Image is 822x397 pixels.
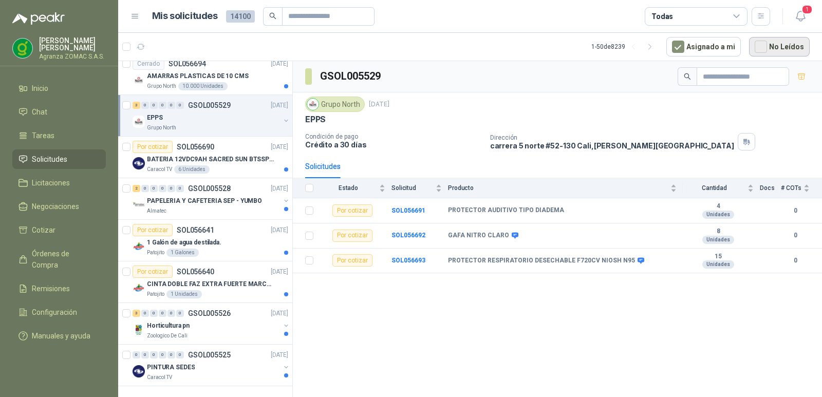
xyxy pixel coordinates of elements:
[178,82,228,90] div: 10.000 Unidades
[133,351,140,358] div: 0
[176,185,184,192] div: 0
[133,141,173,153] div: Por cotizar
[147,165,172,174] p: Caracol TV
[12,126,106,145] a: Tareas
[781,206,810,216] b: 0
[147,363,195,372] p: PINTURA SEDES
[271,309,288,318] p: [DATE]
[320,68,382,84] h3: GSOL005529
[177,268,214,275] p: SOL056640
[32,106,47,118] span: Chat
[188,351,231,358] p: GSOL005525
[159,351,166,358] div: 0
[39,37,106,51] p: [PERSON_NAME] [PERSON_NAME]
[12,303,106,322] a: Configuración
[448,178,683,198] th: Producto
[32,177,70,188] span: Licitaciones
[13,39,32,58] img: Company Logo
[133,282,145,294] img: Company Logo
[12,102,106,122] a: Chat
[147,207,166,215] p: Almatec
[147,71,249,81] p: AMARRAS PLASTICAS DE 10 CMS
[781,178,822,198] th: # COTs
[12,12,65,25] img: Logo peakr
[167,185,175,192] div: 0
[152,9,218,24] h1: Mis solicitudes
[188,310,231,317] p: GSOL005526
[133,324,145,336] img: Company Logo
[147,373,172,382] p: Caracol TV
[118,261,292,303] a: Por cotizarSOL056640[DATE] Company LogoCINTA DOBLE FAZ EXTRA FUERTE MARCA:3MPatojito1 Unidades
[147,279,275,289] p: CINTA DOBLE FAZ EXTRA FUERTE MARCA:3M
[781,231,810,240] b: 0
[12,173,106,193] a: Licitaciones
[133,365,145,377] img: Company Logo
[167,310,175,317] div: 0
[150,185,158,192] div: 0
[133,116,145,128] img: Company Logo
[159,310,166,317] div: 0
[147,238,221,248] p: 1 Galón de agua destilada.
[271,59,288,69] p: [DATE]
[133,310,140,317] div: 3
[133,349,290,382] a: 0 0 0 0 0 0 GSOL005525[DATE] Company LogoPINTURA SEDESCaracol TV
[448,184,668,192] span: Producto
[147,196,262,206] p: PAPELERIA Y CAFETERIA SEP - YUMBO
[32,248,96,271] span: Órdenes de Compra
[141,185,149,192] div: 0
[147,113,163,123] p: EPPS
[167,102,175,109] div: 0
[490,141,734,150] p: carrera 5 norte #52-130 Cali , [PERSON_NAME][GEOGRAPHIC_DATA]
[271,184,288,194] p: [DATE]
[133,74,145,86] img: Company Logo
[133,157,145,169] img: Company Logo
[391,178,448,198] th: Solicitud
[781,184,801,192] span: # COTs
[591,39,658,55] div: 1 - 50 de 8239
[702,260,734,269] div: Unidades
[12,149,106,169] a: Solicitudes
[320,178,391,198] th: Estado
[791,7,810,26] button: 1
[167,351,175,358] div: 0
[391,232,425,239] a: SOL056692
[188,185,231,192] p: GSOL005528
[391,207,425,214] a: SOL056691
[147,155,275,164] p: BATERIA 12VDC9AH SACRED SUN BTSSP12-9HR
[118,220,292,261] a: Por cotizarSOL056641[DATE] Company Logo1 Galón de agua destilada.Patojito1 Galones
[147,124,176,132] p: Grupo North
[133,102,140,109] div: 3
[12,326,106,346] a: Manuales y ayuda
[133,99,290,132] a: 3 0 0 0 0 0 GSOL005529[DATE] Company LogoEPPSGrupo North
[147,82,176,90] p: Grupo North
[305,140,482,149] p: Crédito a 30 días
[174,165,210,174] div: 6 Unidades
[133,307,290,340] a: 3 0 0 0 0 0 GSOL005526[DATE] Company LogoHorticultura pnZoologico De Cali
[32,154,67,165] span: Solicitudes
[166,290,202,298] div: 1 Unidades
[448,206,564,215] b: PROTECTOR AUDITIVO TIPO DIADEMA
[32,201,79,212] span: Negociaciones
[150,102,158,109] div: 0
[147,321,190,331] p: Horticultura pn
[32,283,70,294] span: Remisiones
[702,211,734,219] div: Unidades
[269,12,276,20] span: search
[307,99,319,110] img: Company Logo
[141,310,149,317] div: 0
[133,58,164,70] div: Cerrado
[271,101,288,110] p: [DATE]
[159,102,166,109] div: 0
[150,351,158,358] div: 0
[188,102,231,109] p: GSOL005529
[169,60,206,67] p: SOL056694
[651,11,673,22] div: Todas
[176,102,184,109] div: 0
[666,37,741,56] button: Asignado a mi
[133,224,173,236] div: Por cotizar
[39,53,106,60] p: Agranza ZOMAC S.A.S.
[332,230,372,242] div: Por cotizar
[133,182,290,215] a: 2 0 0 0 0 0 GSOL005528[DATE] Company LogoPAPELERIA Y CAFETERIA SEP - YUMBOAlmatec
[141,351,149,358] div: 0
